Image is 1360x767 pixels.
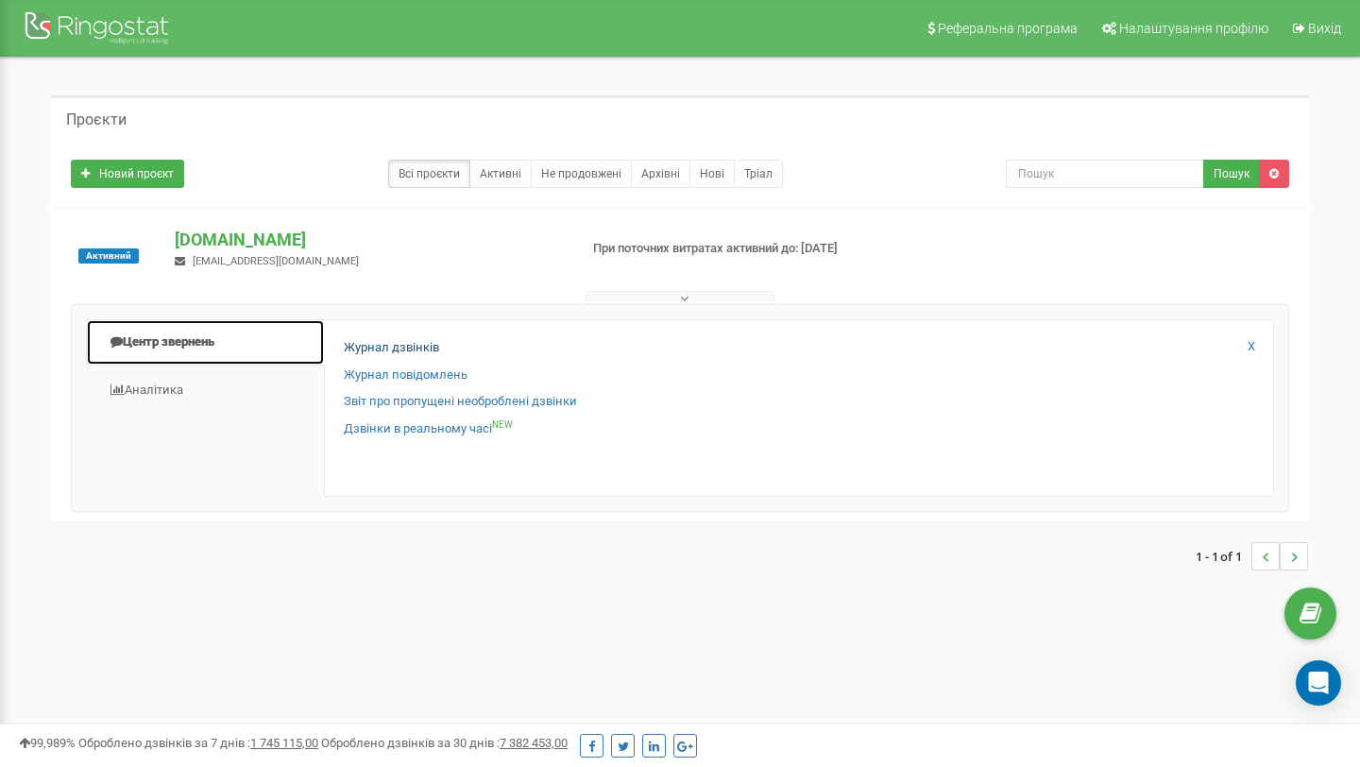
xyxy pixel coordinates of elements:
a: X [1248,338,1255,356]
span: 99,989% [19,736,76,750]
a: Новий проєкт [71,160,184,188]
a: Архівні [631,160,690,188]
p: [DOMAIN_NAME] [175,228,562,252]
p: При поточних витратах активний до: [DATE] [593,240,876,258]
a: Журнал дзвінків [344,339,439,357]
a: Журнал повідомлень [344,366,467,384]
a: Тріал [734,160,783,188]
span: 1 - 1 of 1 [1196,542,1251,571]
span: Налаштування профілю [1119,21,1268,36]
input: Пошук [1006,160,1204,188]
a: Всі проєкти [388,160,470,188]
a: Нові [689,160,735,188]
button: Пошук [1203,160,1260,188]
div: Open Intercom Messenger [1296,660,1341,706]
span: Вихід [1308,21,1341,36]
span: Оброблено дзвінків за 7 днів : [78,736,318,750]
u: 7 382 453,00 [500,736,568,750]
a: Звіт про пропущені необроблені дзвінки [344,393,577,411]
nav: ... [1196,523,1308,589]
a: Аналiтика [86,367,325,414]
span: Оброблено дзвінків за 30 днів : [321,736,568,750]
a: Не продовжені [531,160,632,188]
span: Реферальна програма [938,21,1078,36]
h5: Проєкти [66,111,127,128]
u: 1 745 115,00 [250,736,318,750]
sup: NEW [492,419,513,430]
span: [EMAIL_ADDRESS][DOMAIN_NAME] [193,255,359,267]
a: Активні [469,160,532,188]
a: Центр звернень [86,319,325,366]
a: Дзвінки в реальному часіNEW [344,420,513,438]
span: Активний [78,248,139,264]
